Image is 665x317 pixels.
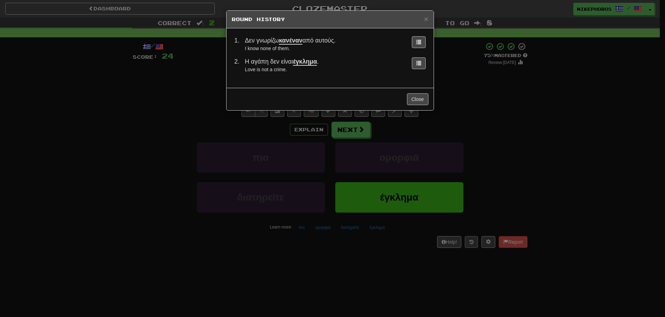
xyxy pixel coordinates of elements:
[245,66,403,73] div: Love is not a crime.
[245,58,319,66] span: Η αγάπη δεν είναι .
[424,15,428,22] button: Close
[245,37,336,45] span: Δεν γνωρίζω από αυτούς.
[293,58,317,66] u: έγκλημα
[232,55,242,76] td: 2 .
[232,34,242,55] td: 1 .
[407,93,428,105] button: Close
[245,45,403,52] div: I know none of them.
[424,15,428,23] span: ×
[279,37,302,45] u: κανέναν
[232,16,428,23] h5: Round History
